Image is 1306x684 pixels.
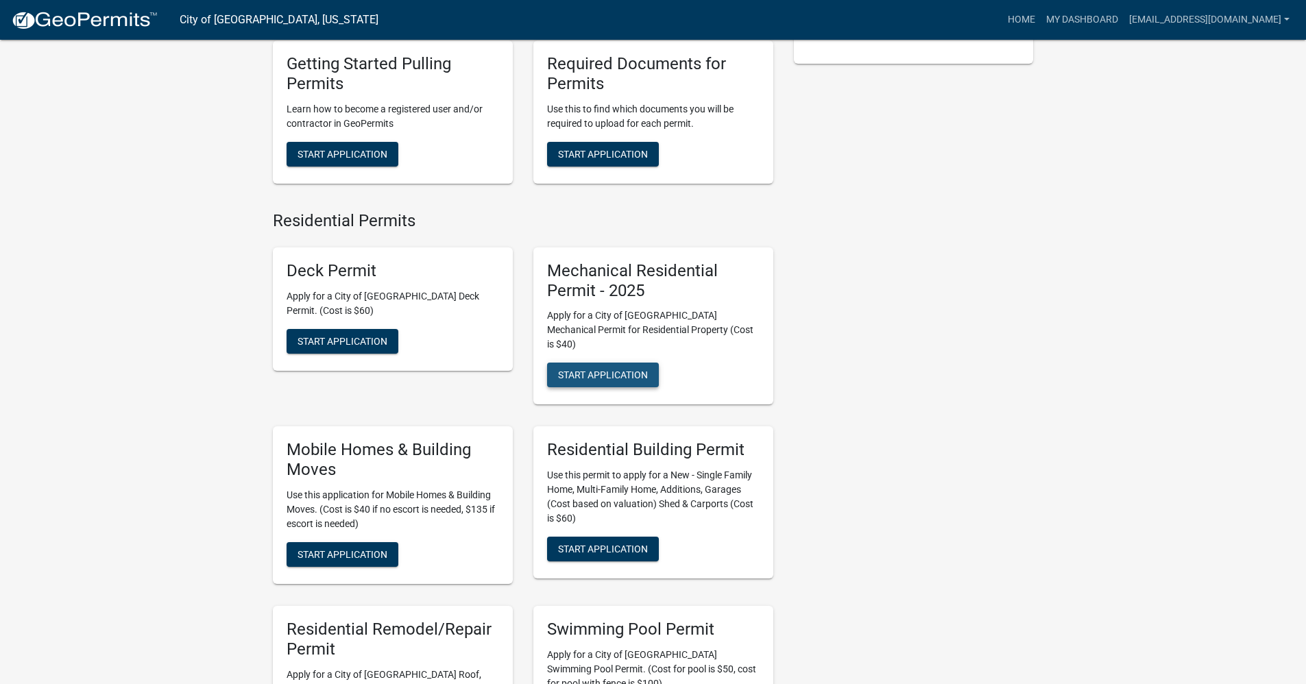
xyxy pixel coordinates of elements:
[273,211,773,231] h4: Residential Permits
[558,369,648,380] span: Start Application
[287,620,499,659] h5: Residential Remodel/Repair Permit
[547,142,659,167] button: Start Application
[547,363,659,387] button: Start Application
[287,142,398,167] button: Start Application
[287,261,499,281] h5: Deck Permit
[547,537,659,561] button: Start Application
[1002,7,1041,33] a: Home
[287,440,499,480] h5: Mobile Homes & Building Moves
[287,54,499,94] h5: Getting Started Pulling Permits
[287,542,398,567] button: Start Application
[547,54,760,94] h5: Required Documents for Permits
[1041,7,1124,33] a: My Dashboard
[287,329,398,354] button: Start Application
[298,549,387,560] span: Start Application
[558,543,648,554] span: Start Application
[287,289,499,318] p: Apply for a City of [GEOGRAPHIC_DATA] Deck Permit. (Cost is $60)
[558,149,648,160] span: Start Application
[547,261,760,301] h5: Mechanical Residential Permit - 2025
[1124,7,1295,33] a: [EMAIL_ADDRESS][DOMAIN_NAME]
[180,8,378,32] a: City of [GEOGRAPHIC_DATA], [US_STATE]
[287,488,499,531] p: Use this application for Mobile Homes & Building Moves. (Cost is $40 if no escort is needed, $135...
[547,308,760,352] p: Apply for a City of [GEOGRAPHIC_DATA] Mechanical Permit for Residential Property (Cost is $40)
[298,149,387,160] span: Start Application
[547,468,760,526] p: Use this permit to apply for a New - Single Family Home, Multi-Family Home, Additions, Garages (C...
[547,102,760,131] p: Use this to find which documents you will be required to upload for each permit.
[547,620,760,639] h5: Swimming Pool Permit
[287,102,499,131] p: Learn how to become a registered user and/or contractor in GeoPermits
[547,440,760,460] h5: Residential Building Permit
[298,335,387,346] span: Start Application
